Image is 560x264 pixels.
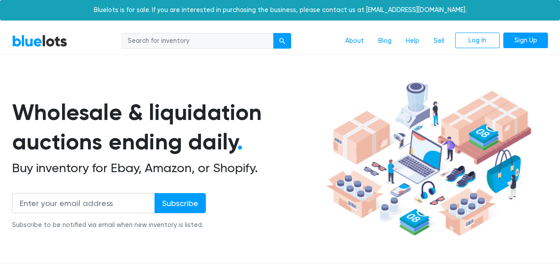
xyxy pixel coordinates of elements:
a: Help [399,33,426,49]
a: Blog [371,33,399,49]
a: About [338,33,371,49]
a: Sell [426,33,451,49]
img: hero-ee84e7d0318cb26816c560f6b4441b76977f77a177738b4e94f68c95b2b83dbb.png [323,78,535,240]
a: Log In [455,33,500,49]
span: . [237,128,243,155]
input: Subscribe [155,193,206,213]
input: Search for inventory [122,33,274,49]
div: Subscribe to be notified via email when new inventory is listed. [12,220,206,230]
a: BlueLots [12,34,67,47]
h1: Wholesale & liquidation auctions ending daily [12,98,323,157]
h2: Buy inventory for Ebay, Amazon, or Shopify. [12,161,323,176]
a: Sign Up [503,33,548,49]
input: Enter your email address [12,193,155,213]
